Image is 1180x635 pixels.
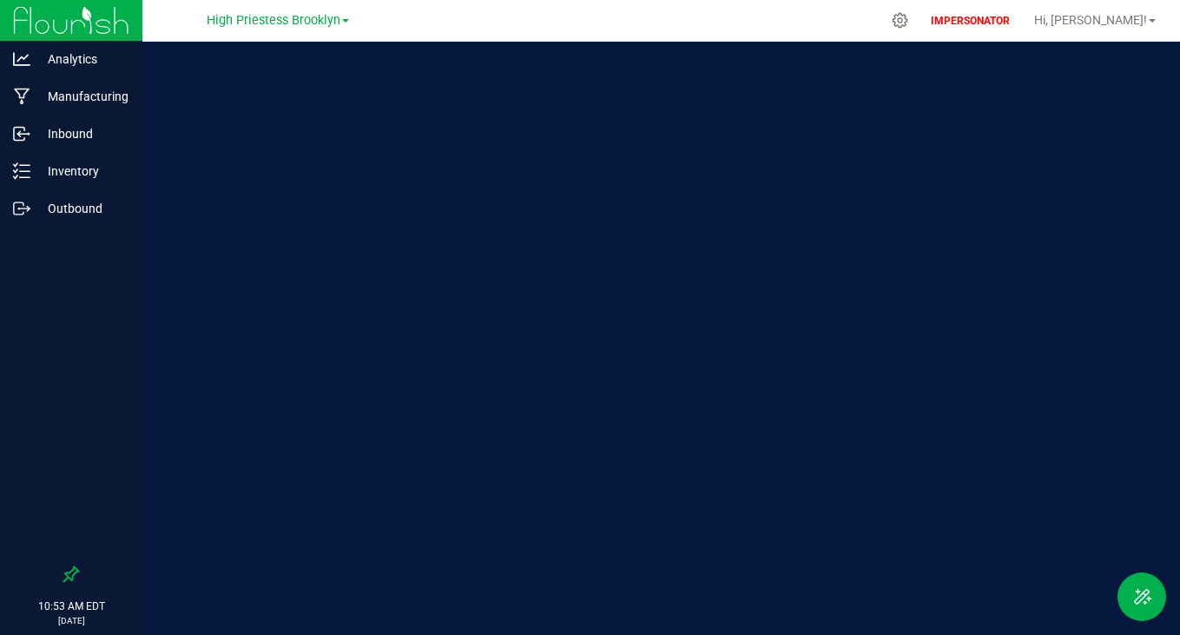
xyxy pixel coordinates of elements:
[924,13,1017,29] p: IMPERSONATOR
[30,198,135,219] p: Outbound
[8,599,135,614] p: 10:53 AM EDT
[13,50,30,68] inline-svg: Analytics
[13,200,30,217] inline-svg: Outbound
[30,123,135,144] p: Inbound
[1117,572,1166,621] button: Toggle Menu
[13,88,30,105] inline-svg: Manufacturing
[1034,13,1147,27] span: Hi, [PERSON_NAME]!
[63,566,80,583] label: Pin the sidebar to full width on large screens
[8,614,135,627] p: [DATE]
[30,86,135,107] p: Manufacturing
[207,13,340,28] span: High Priestess Brooklyn
[13,162,30,180] inline-svg: Inventory
[30,161,135,182] p: Inventory
[30,49,135,69] p: Analytics
[13,125,30,142] inline-svg: Inbound
[889,12,911,29] div: Manage settings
